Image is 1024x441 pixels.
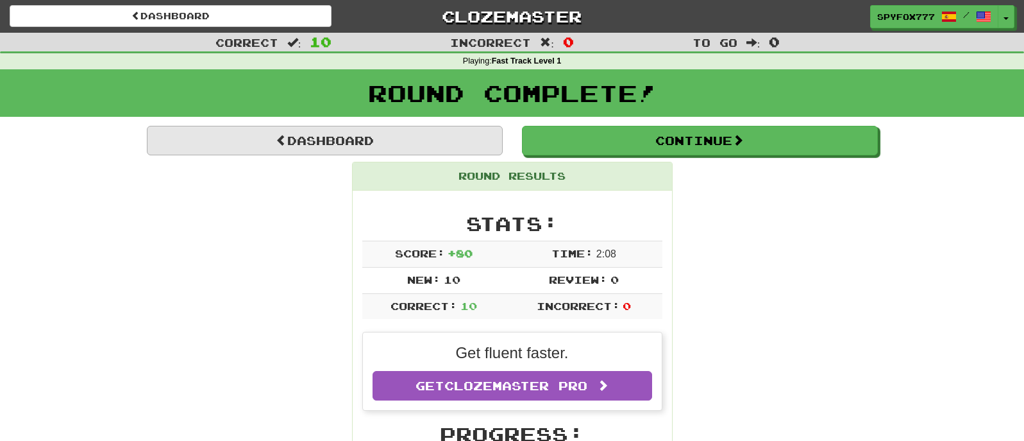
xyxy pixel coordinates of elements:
span: Clozemaster Pro [444,379,587,393]
a: Dashboard [147,126,503,155]
div: Round Results [353,162,672,191]
a: Clozemaster [351,5,673,28]
span: Incorrect: [537,300,620,312]
p: Get fluent faster. [373,342,652,364]
span: : [287,37,301,48]
span: 0 [623,300,631,312]
span: / [963,10,969,19]
span: Time: [551,247,593,259]
a: Dashboard [10,5,332,27]
span: : [746,37,760,48]
span: New: [407,273,441,286]
span: : [540,37,554,48]
span: 0 [769,34,780,49]
span: Review: [549,273,607,286]
a: spyfox777 / [870,5,998,28]
button: Continue [522,126,878,155]
span: To go [692,36,737,49]
span: spyfox777 [877,11,935,22]
span: Correct [215,36,278,49]
span: Correct: [390,300,457,312]
a: GetClozemaster Pro [373,371,652,401]
span: 2 : 0 8 [596,248,616,259]
strong: Fast Track Level 1 [492,56,562,65]
span: + 80 [448,247,473,259]
span: 0 [610,273,619,286]
span: Incorrect [450,36,531,49]
h2: Stats: [362,213,662,234]
span: Score: [395,247,445,259]
h1: Round Complete! [4,80,1020,106]
span: 10 [310,34,332,49]
span: 10 [460,300,477,312]
span: 10 [444,273,460,286]
span: 0 [563,34,574,49]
